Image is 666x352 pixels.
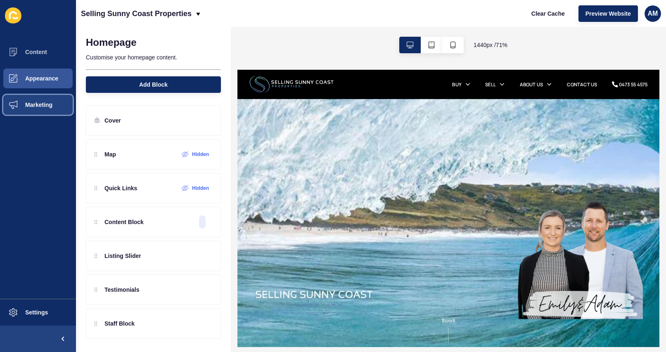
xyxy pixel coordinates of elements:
[464,16,507,26] a: CONTACT US
[104,252,141,260] p: Listing Slider
[104,116,121,125] p: Cover
[81,3,192,24] p: Selling Sunny Coast Properties
[86,76,221,93] button: Add Block
[104,184,137,192] p: Quick Links
[398,16,430,26] a: ABOUT US
[474,41,507,49] span: 1440 px / 71 %
[527,16,578,26] a: 0473 55 4575
[585,9,631,18] span: Preview Website
[349,16,364,26] a: SELL
[104,286,140,294] p: Testimonials
[531,9,565,18] span: Clear Cache
[104,319,135,328] p: Staff Block
[104,150,116,158] p: Map
[578,5,638,22] button: Preview Website
[192,151,209,158] label: Hidden
[104,218,144,226] p: Content Block
[524,5,572,22] button: Clear Cache
[17,8,136,33] img: Company logo
[86,37,137,48] h1: Homepage
[192,185,209,191] label: Hidden
[86,48,221,66] p: Customise your homepage content.
[139,80,168,89] span: Add Block
[538,16,578,26] div: 0473 55 4575
[648,9,658,18] span: AM
[303,16,315,26] a: BUY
